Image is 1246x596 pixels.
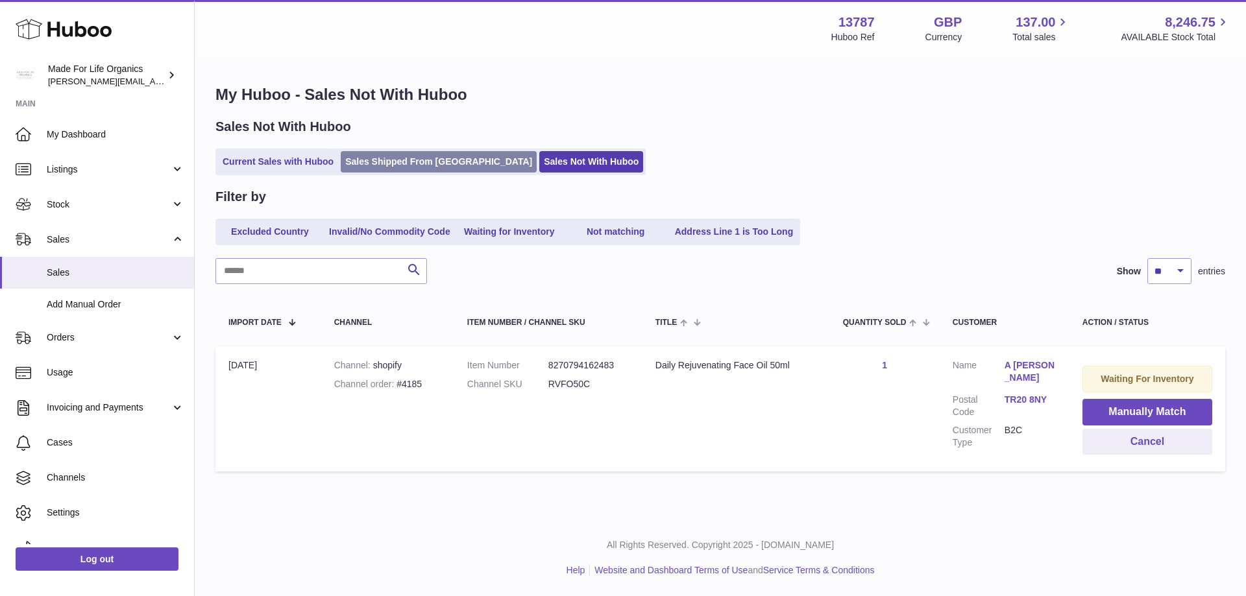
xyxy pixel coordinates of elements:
[47,128,184,141] span: My Dashboard
[47,436,184,449] span: Cases
[1165,14,1215,31] span: 8,246.75
[953,424,1005,449] dt: Customer Type
[334,359,441,372] div: shopify
[467,359,548,372] dt: Item Number
[655,359,817,372] div: Daily Rejuvenating Face Oil 50ml
[1005,424,1057,449] dd: B2C
[334,378,441,390] div: #4185
[334,360,373,370] strong: Channel
[882,360,887,370] a: 1
[205,539,1236,551] p: All Rights Reserved. Copyright 2025 - [DOMAIN_NAME]
[215,84,1225,105] h1: My Huboo - Sales Not With Huboo
[16,66,35,85] img: geoff.winwood@madeforlifeorganics.com
[1005,394,1057,406] a: TR20 8NY
[458,221,561,243] a: Waiting for Inventory
[590,564,874,577] li: and
[1121,31,1230,43] span: AVAILABLE Stock Total
[47,267,184,279] span: Sales
[47,471,184,484] span: Channels
[47,542,184,554] span: Returns
[467,378,548,390] dt: Channel SKU
[1121,14,1230,43] a: 8,246.75 AVAILABLE Stock Total
[763,565,875,575] a: Service Terms & Conditions
[567,565,585,575] a: Help
[539,151,643,173] a: Sales Not With Huboo
[1016,14,1055,31] span: 137.00
[47,233,171,246] span: Sales
[670,221,798,243] a: Address Line 1 is Too Long
[48,63,165,88] div: Made For Life Organics
[934,14,962,31] strong: GBP
[1012,31,1070,43] span: Total sales
[953,359,1005,387] dt: Name
[843,318,907,327] span: Quantity Sold
[324,221,455,243] a: Invalid/No Commodity Code
[1012,14,1070,43] a: 137.00 Total sales
[218,151,338,173] a: Current Sales with Huboo
[548,359,629,372] dd: 8270794162483
[564,221,668,243] a: Not matching
[1005,359,1057,384] a: A [PERSON_NAME]
[47,298,184,311] span: Add Manual Order
[594,565,748,575] a: Website and Dashboard Terms of Use
[16,547,178,571] a: Log out
[1198,265,1225,278] span: entries
[467,318,629,327] div: Item Number / Channel SKU
[953,318,1057,327] div: Customer
[838,14,875,31] strong: 13787
[47,507,184,519] span: Settings
[655,318,677,327] span: Title
[1082,318,1212,327] div: Action / Status
[47,198,171,211] span: Stock
[47,331,171,344] span: Orders
[47,163,171,176] span: Listings
[47,401,171,414] span: Invoicing and Payments
[215,118,351,136] h2: Sales Not With Huboo
[215,346,321,471] td: [DATE]
[334,318,441,327] div: Channel
[47,366,184,379] span: Usage
[215,188,266,206] h2: Filter by
[925,31,962,43] div: Currency
[341,151,537,173] a: Sales Shipped From [GEOGRAPHIC_DATA]
[228,318,282,327] span: Import date
[1082,429,1212,455] button: Cancel
[334,379,397,389] strong: Channel order
[953,394,1005,418] dt: Postal Code
[831,31,875,43] div: Huboo Ref
[1117,265,1141,278] label: Show
[48,76,330,86] span: [PERSON_NAME][EMAIL_ADDRESS][PERSON_NAME][DOMAIN_NAME]
[1082,399,1212,425] button: Manually Match
[218,221,322,243] a: Excluded Country
[1101,374,1193,384] strong: Waiting For Inventory
[548,378,629,390] dd: RVFO50C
